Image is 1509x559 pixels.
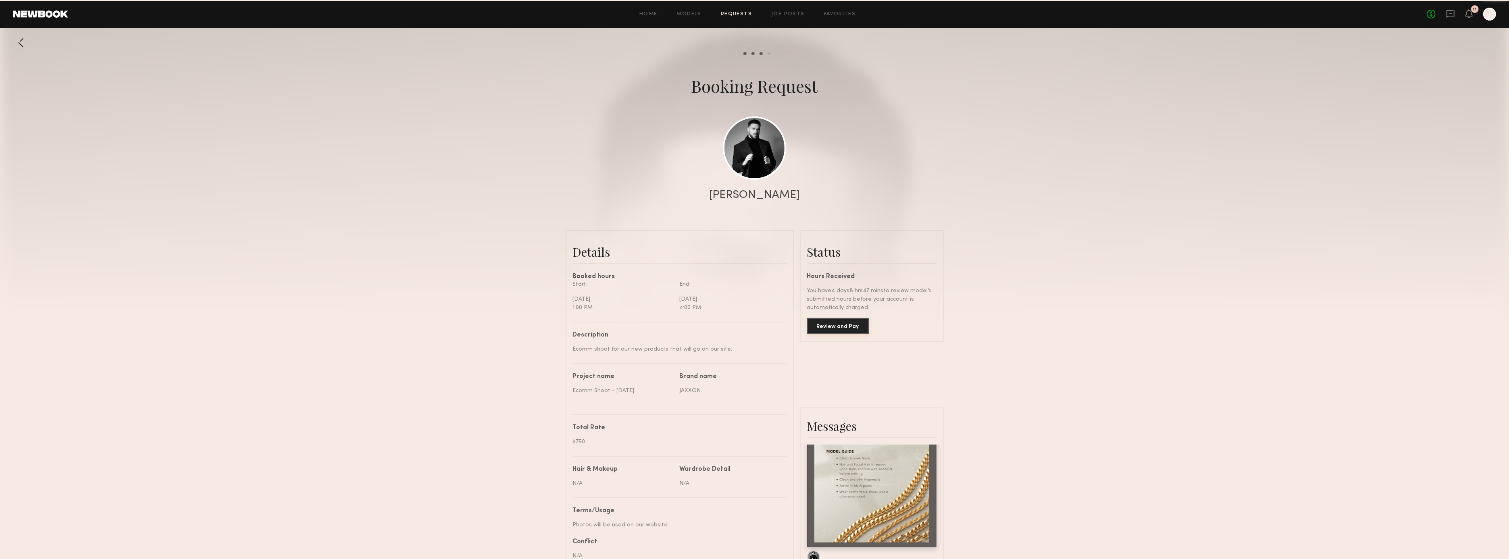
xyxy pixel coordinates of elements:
[573,508,781,514] div: Terms/Usage
[807,274,937,280] div: Hours Received
[573,539,781,545] div: Conflict
[680,466,731,473] div: Wardrobe Detail
[680,303,781,312] div: 4:00 PM
[573,425,781,431] div: Total Rate
[721,12,752,17] a: Requests
[1483,8,1496,21] a: J
[573,387,674,395] div: Ecomm Shoot - [DATE]
[680,479,781,488] div: N/A
[680,374,781,380] div: Brand name
[691,75,818,97] div: Booking Request
[807,287,937,312] div: You have 4 days 8 hrs 47 mins to review model’s submitted hours before your account is automatica...
[807,318,869,334] button: Review and Pay
[573,438,781,446] div: $750
[680,387,781,395] div: JAXXON
[807,418,937,434] div: Messages
[573,521,781,529] div: Photos will be used on our website
[807,244,937,260] div: Status
[639,12,658,17] a: Home
[771,12,805,17] a: Job Posts
[573,466,618,473] div: Hair & Makeup
[573,295,674,303] div: [DATE]
[573,274,787,280] div: Booked hours
[573,345,781,353] div: Ecomm shoot for our new products that will go on our site.
[573,374,674,380] div: Project name
[824,12,856,17] a: Favorites
[680,295,781,303] div: [DATE]
[573,280,674,289] div: Start:
[573,479,674,488] div: N/A
[709,189,800,201] div: [PERSON_NAME]
[680,280,781,289] div: End:
[573,244,787,260] div: Details
[573,303,674,312] div: 1:00 PM
[573,332,781,339] div: Description
[1473,7,1477,12] div: 11
[677,12,701,17] a: Models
